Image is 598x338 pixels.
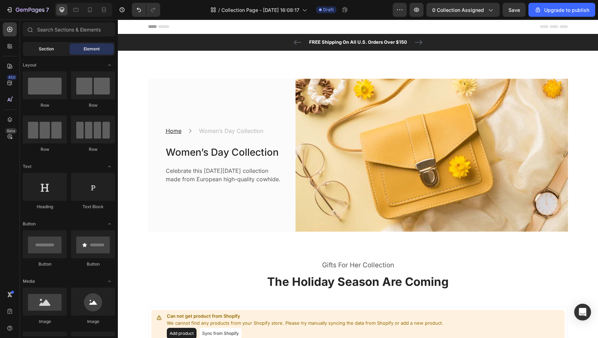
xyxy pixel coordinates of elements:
span: 0 collection assigned [432,6,484,14]
div: Row [71,102,115,108]
button: 0 collection assigned [426,3,500,17]
span: Collection Page - [DATE] 16:08:17 [221,6,299,14]
p: The Holiday Season Are Coming [31,255,449,270]
span: Toggle open [104,161,115,172]
p: Can not get product from Shopify [49,293,325,300]
div: Image [71,318,115,325]
p: Gifts For Her Collection [31,241,449,251]
p: 7 [46,6,49,14]
div: Row [23,102,67,108]
button: Save [503,3,526,17]
span: Text [23,163,31,170]
span: Media [23,278,35,284]
div: Button [23,261,67,267]
input: Search Sections & Elements [23,22,115,36]
span: Element [84,46,100,52]
span: Draft [323,7,334,13]
div: Button [71,261,115,267]
span: Save [508,7,520,13]
button: Upgrade to publish [528,3,595,17]
div: Upgrade to publish [534,6,589,14]
div: Beta [5,128,17,134]
div: Row [23,146,67,153]
iframe: Design area [118,20,598,338]
p: We cannot find any products from your Shopify store. Please try manually syncing the data from Sh... [49,300,325,307]
button: Sync from Shopify [81,308,124,319]
span: Section [39,46,54,52]
span: Button [23,221,36,227]
div: Image [23,318,67,325]
div: Heading [23,204,67,210]
button: Add product [49,308,79,319]
span: Toggle open [104,59,115,71]
img: Alt Image [178,59,450,212]
span: Toggle open [104,218,115,230]
div: Text Block [71,204,115,210]
div: Undo/Redo [132,3,160,17]
span: / [218,6,220,14]
div: Open Intercom Messenger [574,304,591,321]
span: Toggle open [104,276,115,287]
span: Layout [23,62,36,68]
button: 7 [3,3,52,17]
div: 450 [7,75,17,80]
div: Row [71,146,115,153]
